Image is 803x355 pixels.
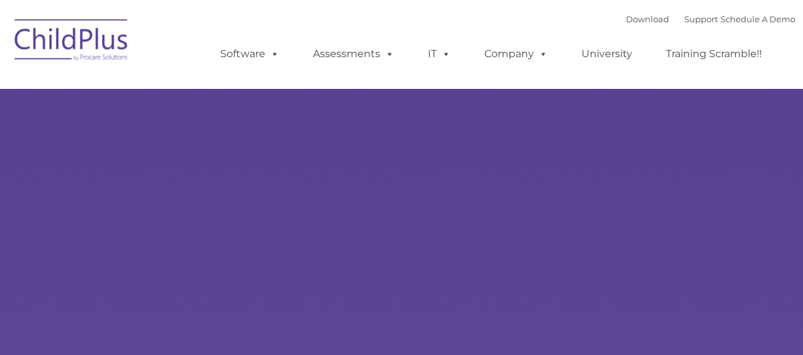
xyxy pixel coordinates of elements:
a: Assessments [300,41,407,67]
a: Software [208,41,292,67]
a: Download [626,14,669,24]
img: ChildPlus by Procare Solutions [8,10,135,74]
a: IT [415,41,463,67]
a: Support [684,14,718,24]
a: Training Scramble!! [653,41,774,67]
a: Schedule A Demo [720,14,795,24]
a: University [569,41,645,67]
a: Company [472,41,561,67]
font: | [626,14,795,24]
